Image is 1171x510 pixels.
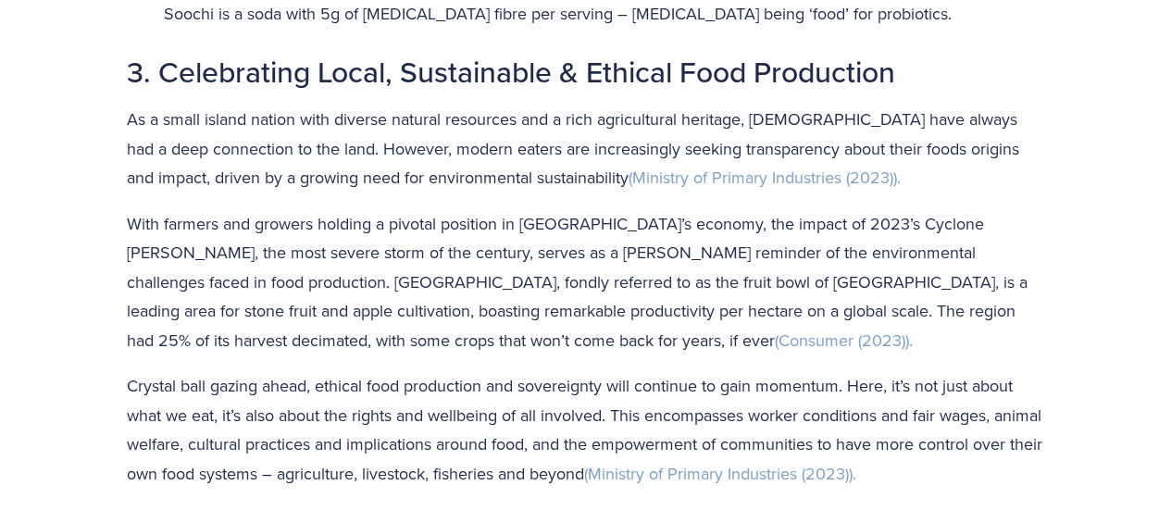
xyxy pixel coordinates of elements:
[629,166,901,189] a: (Ministry of Primary Industries (2023)).
[127,105,1045,193] p: As a small island nation with diverse natural resources and a rich agricultural heritage, [DEMOGR...
[127,371,1045,488] p: Crystal ball gazing ahead, ethical food production and sovereignty will continue to gain momentum...
[127,53,1045,90] h2: 3. Celebrating Local, Sustainable & Ethical Food Production
[775,329,913,352] a: (Consumer (2023)).
[584,462,856,485] a: (Ministry of Primary Industries (2023)).
[127,209,1045,355] p: With farmers and growers holding a pivotal position in [GEOGRAPHIC_DATA]’s economy, the impact of...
